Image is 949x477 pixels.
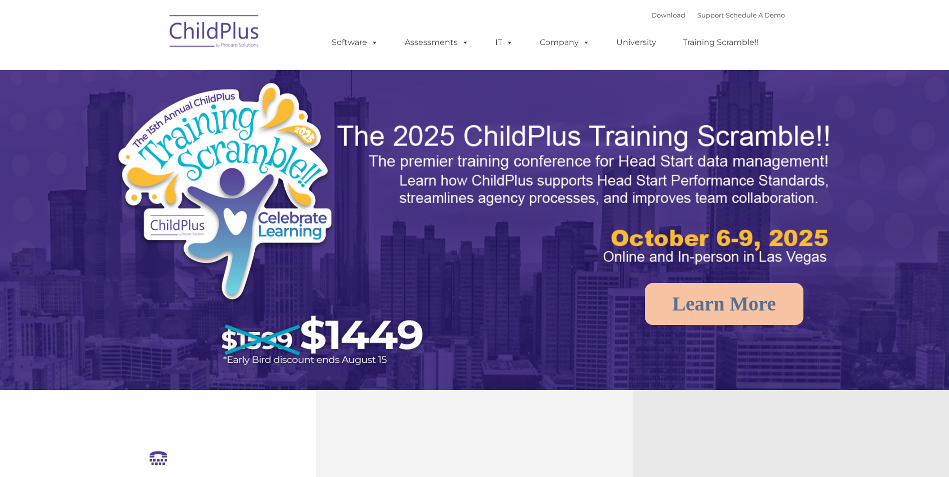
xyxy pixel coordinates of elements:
a: Learn More [645,283,803,325]
font: | [651,11,785,19]
a: University [606,32,666,52]
a: Assessments [395,32,479,52]
a: Download [651,11,685,19]
a: Company [530,32,600,52]
a: Training Scramble!! [673,32,768,52]
a: Software [322,32,388,52]
img: ChildPlus by Procare Solutions [165,8,265,58]
a: IT [485,32,523,52]
a: Schedule A Demo [726,11,785,19]
a: Support [697,11,724,19]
